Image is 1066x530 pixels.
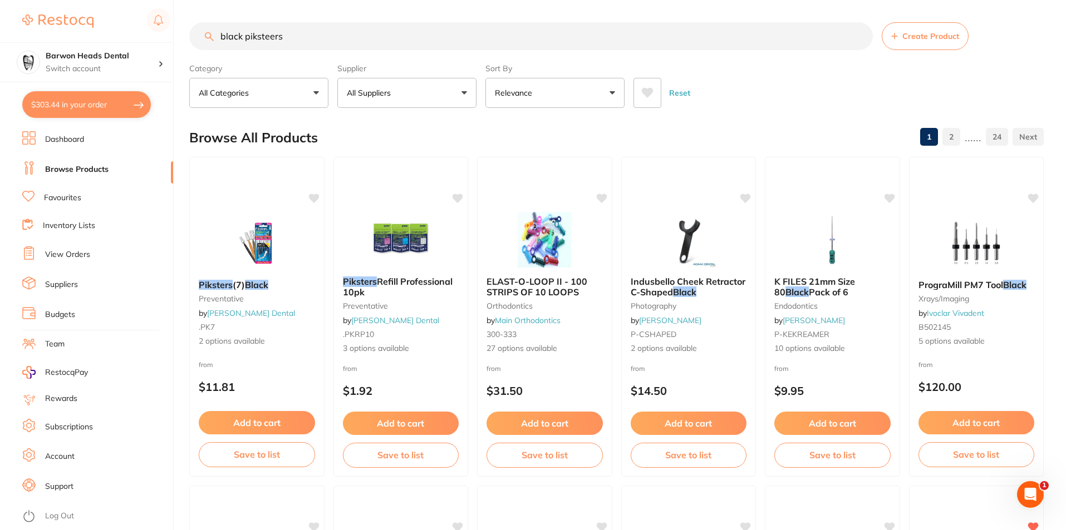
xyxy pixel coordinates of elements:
span: by [631,315,701,325]
em: Piksters [199,279,233,290]
a: Main Orthodontics [495,315,561,325]
a: Browse Products [45,164,109,175]
img: Piksters Refill Professional 10pk [365,212,437,268]
span: Pack of 6 [809,286,848,298]
em: Black [245,279,268,290]
label: Supplier [337,63,476,73]
label: Category [189,63,328,73]
span: K FILES 21mm Size 80 [774,276,855,297]
span: P-KEKREAMER [774,329,829,339]
small: endodontics [774,301,891,310]
b: Indusbello Cheek Retractor C-Shaped Black [631,276,747,297]
a: RestocqPay [22,366,88,379]
b: ELAST-O-LOOP II - 100 STRIPS OF 10 LOOPS [487,276,603,297]
iframe: Intercom live chat [1017,481,1044,508]
button: Save to list [343,443,459,467]
a: Team [45,339,65,350]
span: Create Product [902,32,959,41]
label: Sort By [485,63,625,73]
button: Save to list [918,442,1035,467]
b: PrograMill PM7 Tool Black [918,280,1035,290]
img: Indusbello Cheek Retractor C-Shaped Black [652,212,725,268]
span: by [343,315,439,325]
span: (7) [233,279,245,290]
a: [PERSON_NAME] [639,315,701,325]
img: RestocqPay [22,366,36,379]
img: ELAST-O-LOOP II - 100 STRIPS OF 10 LOOPS [508,212,581,268]
p: All Categories [199,87,253,98]
span: from [343,364,357,373]
a: Account [45,451,75,462]
small: photography [631,301,747,310]
button: Add to cart [918,411,1035,434]
span: from [774,364,789,373]
button: Add to cart [487,412,603,435]
span: 27 options available [487,343,603,354]
button: Add to cart [199,411,315,434]
b: K FILES 21mm Size 80 Black Pack of 6 [774,276,891,297]
button: Save to list [774,443,891,467]
span: 1 [1040,481,1049,490]
span: .PKRP10 [343,329,374,339]
a: Inventory Lists [43,220,95,231]
a: Support [45,481,73,492]
button: Create Product [882,22,969,50]
p: $31.50 [487,384,603,397]
button: Add to cart [343,412,459,435]
p: ...... [965,131,981,143]
img: Restocq Logo [22,14,94,28]
em: Piksters [343,276,377,287]
span: 2 options available [631,343,747,354]
a: [PERSON_NAME] Dental [351,315,439,325]
button: Save to list [631,443,747,467]
button: Add to cart [774,412,891,435]
span: PrograMill PM7 Tool [918,279,1003,290]
span: from [487,364,501,373]
p: $11.81 [199,380,315,393]
p: Switch account [46,63,158,75]
span: P-CSHAPED [631,329,676,339]
em: Black [673,286,696,298]
a: View Orders [45,249,90,260]
a: 24 [986,126,1008,148]
button: Add to cart [631,412,747,435]
a: Subscriptions [45,422,93,433]
img: Barwon Heads Dental [17,51,40,73]
img: Piksters (7) Black [220,215,293,271]
span: from [199,360,213,369]
em: Black [1003,279,1026,290]
span: ELAST-O-LOOP II - 100 STRIPS OF 10 LOOPS [487,276,587,297]
span: Indusbello Cheek Retractor C-Shaped [631,276,745,297]
span: Refill Professional 10pk [343,276,453,297]
a: Favourites [44,192,81,204]
button: All Categories [189,78,328,108]
b: Piksters (7) Black [199,280,315,290]
a: 2 [942,126,960,148]
small: orthodontics [487,301,603,310]
button: Relevance [485,78,625,108]
a: Log Out [45,511,74,522]
span: RestocqPay [45,367,88,378]
button: Save to list [487,443,603,467]
span: 3 options available [343,343,459,354]
span: by [199,308,295,318]
a: Rewards [45,393,77,404]
a: [PERSON_NAME] [783,315,845,325]
button: $303.44 in your order [22,91,151,118]
button: All Suppliers [337,78,476,108]
small: preventative [343,301,459,310]
a: 1 [920,126,938,148]
span: from [631,364,645,373]
span: from [918,360,933,369]
p: $1.92 [343,384,459,397]
p: All Suppliers [347,87,395,98]
span: .PK7 [199,322,215,332]
small: preventative [199,294,315,303]
img: PrograMill PM7 Tool Black [940,215,1013,271]
input: Search Products [189,22,873,50]
em: Black [785,286,809,298]
span: by [487,315,561,325]
h2: Browse All Products [189,130,318,146]
p: $120.00 [918,380,1035,393]
img: K FILES 21mm Size 80 Black Pack of 6 [796,212,868,268]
